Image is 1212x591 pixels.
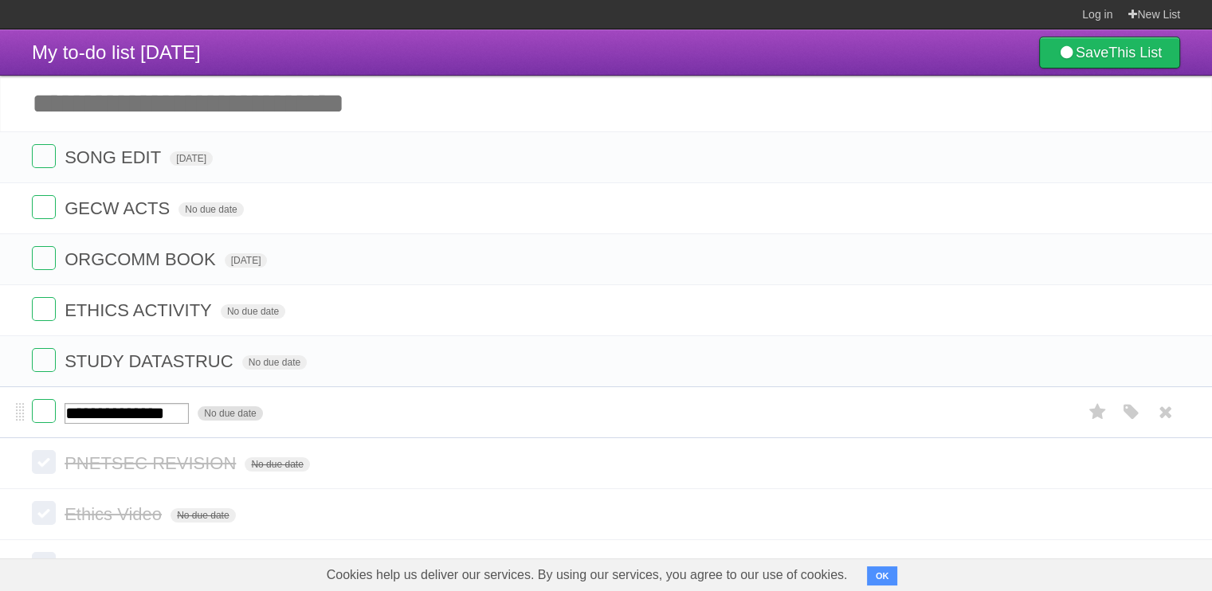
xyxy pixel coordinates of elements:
[245,457,309,472] span: No due date
[311,559,864,591] span: Cookies help us deliver our services. By using our services, you agree to our use of cookies.
[170,151,213,166] span: [DATE]
[198,406,262,421] span: No due date
[32,297,56,321] label: Done
[32,348,56,372] label: Done
[1108,45,1162,61] b: This List
[65,351,237,371] span: STUDY DATASTRUC
[32,41,201,63] span: My to-do list [DATE]
[867,566,898,585] button: OK
[242,355,307,370] span: No due date
[32,399,56,423] label: Done
[178,202,243,217] span: No due date
[32,144,56,168] label: Done
[221,304,285,319] span: No due date
[32,552,56,576] label: Done
[65,555,210,575] span: PNETSEC Activity
[32,501,56,525] label: Done
[32,246,56,270] label: Done
[225,253,268,268] span: [DATE]
[171,508,235,523] span: No due date
[65,504,166,524] span: Ethics Video
[65,198,174,218] span: GECW ACTS
[65,147,165,167] span: SONG EDIT
[32,195,56,219] label: Done
[1083,399,1113,425] label: Star task
[65,453,240,473] span: PNETSEC REVISION
[1039,37,1180,68] a: SaveThis List
[65,300,216,320] span: ETHICS ACTIVITY
[65,249,219,269] span: ORGCOMM BOOK
[32,450,56,474] label: Done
